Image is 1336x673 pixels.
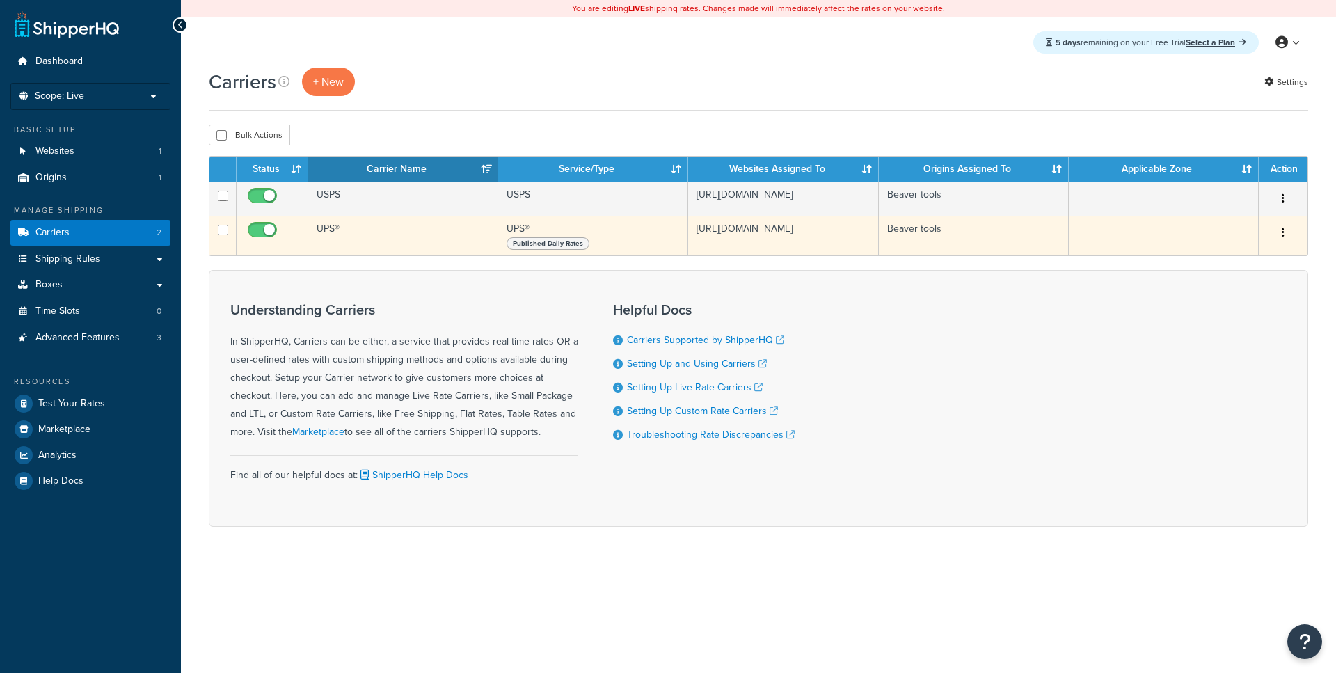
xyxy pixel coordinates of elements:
div: remaining on your Free Trial [1033,31,1259,54]
td: USPS [498,182,688,216]
li: Advanced Features [10,325,170,351]
a: Analytics [10,443,170,468]
a: Test Your Rates [10,391,170,416]
a: Websites 1 [10,138,170,164]
a: Dashboard [10,49,170,74]
a: Advanced Features 3 [10,325,170,351]
a: Troubleshooting Rate Discrepancies [627,427,795,442]
li: Origins [10,165,170,191]
li: Websites [10,138,170,164]
h1: Carriers [209,68,276,95]
li: Carriers [10,220,170,246]
div: Resources [10,376,170,388]
h3: Helpful Docs [613,302,795,317]
a: Shipping Rules [10,246,170,272]
th: Websites Assigned To: activate to sort column ascending [688,157,878,182]
span: Help Docs [38,475,83,487]
span: Dashboard [35,56,83,68]
span: 0 [157,306,161,317]
th: Applicable Zone: activate to sort column ascending [1069,157,1259,182]
td: USPS [308,182,498,216]
a: Origins 1 [10,165,170,191]
a: Select a Plan [1186,36,1246,49]
a: Time Slots 0 [10,299,170,324]
a: ShipperHQ Home [15,10,119,38]
a: Boxes [10,272,170,298]
span: Scope: Live [35,90,84,102]
a: Carriers 2 [10,220,170,246]
a: Settings [1264,72,1308,92]
span: 1 [159,172,161,184]
a: Setting Up and Using Carriers [627,356,767,371]
th: Action [1259,157,1307,182]
span: Boxes [35,279,63,291]
span: Carriers [35,227,70,239]
span: Test Your Rates [38,398,105,410]
th: Origins Assigned To: activate to sort column ascending [879,157,1069,182]
span: 1 [159,145,161,157]
button: Open Resource Center [1287,624,1322,659]
div: Find all of our helpful docs at: [230,455,578,484]
th: Status: activate to sort column ascending [237,157,308,182]
td: [URL][DOMAIN_NAME] [688,182,878,216]
span: Analytics [38,450,77,461]
th: Carrier Name: activate to sort column ascending [308,157,498,182]
td: [URL][DOMAIN_NAME] [688,216,878,255]
span: Shipping Rules [35,253,100,265]
h3: Understanding Carriers [230,302,578,317]
a: Help Docs [10,468,170,493]
th: Service/Type: activate to sort column ascending [498,157,688,182]
div: Basic Setup [10,124,170,136]
a: Setting Up Live Rate Carriers [627,380,763,395]
td: Beaver tools [879,182,1069,216]
td: Beaver tools [879,216,1069,255]
button: Bulk Actions [209,125,290,145]
a: Marketplace [10,417,170,442]
span: Advanced Features [35,332,120,344]
b: LIVE [628,2,645,15]
span: 3 [157,332,161,344]
div: In ShipperHQ, Carriers can be either, a service that provides real-time rates OR a user-defined r... [230,302,578,441]
td: UPS® [498,216,688,255]
span: Origins [35,172,67,184]
span: Published Daily Rates [507,237,589,250]
button: + New [302,68,355,96]
a: Marketplace [292,425,344,439]
li: Time Slots [10,299,170,324]
strong: 5 days [1056,36,1081,49]
span: Marketplace [38,424,90,436]
span: 2 [157,227,161,239]
a: Setting Up Custom Rate Carriers [627,404,778,418]
span: Websites [35,145,74,157]
a: Carriers Supported by ShipperHQ [627,333,784,347]
div: Manage Shipping [10,205,170,216]
a: ShipperHQ Help Docs [358,468,468,482]
td: UPS® [308,216,498,255]
span: Time Slots [35,306,80,317]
